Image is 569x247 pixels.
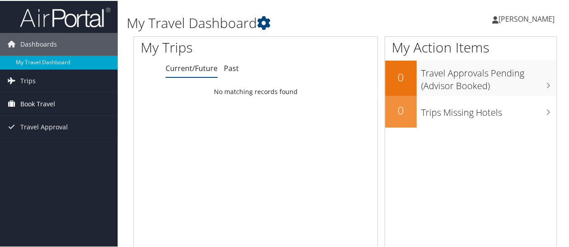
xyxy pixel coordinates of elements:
a: Past [224,62,239,72]
h1: My Travel Dashboard [127,13,418,32]
h2: 0 [385,102,417,117]
a: 0Travel Approvals Pending (Advisor Booked) [385,60,556,95]
td: No matching records found [134,83,377,99]
h2: 0 [385,69,417,84]
h1: My Trips [141,37,269,56]
h1: My Action Items [385,37,556,56]
a: Current/Future [166,62,218,72]
a: 0Trips Missing Hotels [385,95,556,127]
a: [PERSON_NAME] [492,5,564,32]
h3: Trips Missing Hotels [421,101,556,118]
span: Trips [20,69,36,91]
span: Travel Approval [20,115,68,138]
span: Book Travel [20,92,55,114]
img: airportal-logo.png [20,6,110,27]
span: [PERSON_NAME] [498,13,555,23]
span: Dashboards [20,32,57,55]
h3: Travel Approvals Pending (Advisor Booked) [421,62,556,91]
